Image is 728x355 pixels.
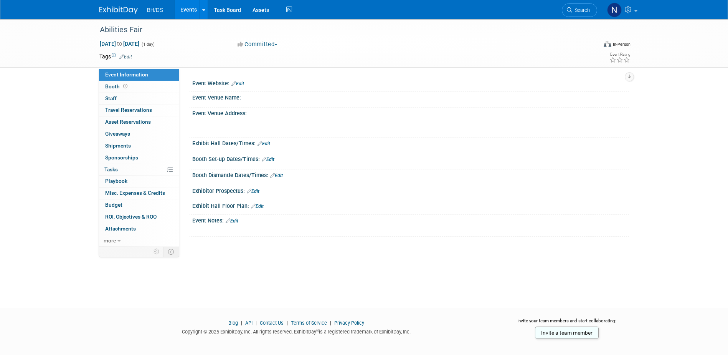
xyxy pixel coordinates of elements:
[99,164,179,176] a: Tasks
[104,166,118,173] span: Tasks
[105,154,138,161] span: Sponsorships
[334,320,364,326] a: Privacy Policy
[105,202,122,208] span: Budget
[116,41,123,47] span: to
[105,119,151,125] span: Asset Reservations
[105,226,136,232] span: Attachments
[105,107,152,113] span: Travel Reservations
[122,83,129,89] span: Booth not reserved yet
[105,95,117,101] span: Staff
[285,320,290,326] span: |
[226,218,238,224] a: Edit
[105,131,130,137] span: Giveaways
[192,108,629,117] div: Event Venue Address:
[99,105,179,116] a: Travel Reservations
[270,173,283,178] a: Edit
[104,237,116,244] span: more
[141,42,155,47] span: (1 day)
[97,23,586,37] div: Abilities Fair
[316,328,319,333] sup: ®
[99,152,179,164] a: Sponsorships
[99,7,138,14] img: ExhibitDay
[192,215,629,225] div: Event Notes:
[99,128,179,140] a: Giveaways
[99,176,179,187] a: Playbook
[119,54,132,60] a: Edit
[150,247,163,257] td: Personalize Event Tab Strip
[192,153,629,163] div: Booth Set-up Dates/Times:
[245,320,253,326] a: API
[99,187,179,199] a: Misc. Expenses & Credits
[505,318,629,329] div: Invite your team members and start collaborating:
[105,178,127,184] span: Playbook
[163,247,179,257] td: Toggle Event Tabs
[260,320,284,326] a: Contact Us
[105,143,131,149] span: Shipments
[262,157,274,162] a: Edit
[562,3,597,17] a: Search
[99,235,179,247] a: more
[552,40,631,51] div: Event Format
[99,93,179,105] a: Staff
[99,40,140,47] span: [DATE] [DATE]
[99,199,179,211] a: Budget
[147,7,163,13] span: BH/DS
[228,320,238,326] a: Blog
[251,204,264,209] a: Edit
[99,140,179,152] a: Shipments
[192,169,629,179] div: Booth Dismantle Dates/Times:
[328,320,333,326] span: |
[609,53,630,56] div: Event Rating
[192,138,629,148] div: Exhibit Hall Dates/Times:
[105,83,129,90] span: Booth
[291,320,327,326] a: Terms of Service
[612,41,631,47] div: In-Person
[99,69,179,81] a: Event Information
[535,327,599,339] a: Invite a team member
[239,320,244,326] span: |
[258,141,270,146] a: Edit
[99,116,179,128] a: Asset Reservations
[105,214,157,220] span: ROI, Objectives & ROO
[247,189,259,194] a: Edit
[607,3,622,17] img: Nicola Carriero
[572,7,590,13] span: Search
[99,223,179,235] a: Attachments
[254,320,259,326] span: |
[192,200,629,210] div: Exhibit Hall Floor Plan:
[192,185,629,195] div: Exhibitor Prospectus:
[604,41,611,47] img: Format-Inperson.png
[105,190,165,196] span: Misc. Expenses & Credits
[99,327,494,335] div: Copyright © 2025 ExhibitDay, Inc. All rights reserved. ExhibitDay is a registered trademark of Ex...
[99,211,179,223] a: ROI, Objectives & ROO
[99,53,132,60] td: Tags
[235,40,281,48] button: Committed
[192,78,629,88] div: Event Website:
[99,81,179,93] a: Booth
[231,81,244,86] a: Edit
[192,92,629,101] div: Event Venue Name:
[105,71,148,78] span: Event Information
